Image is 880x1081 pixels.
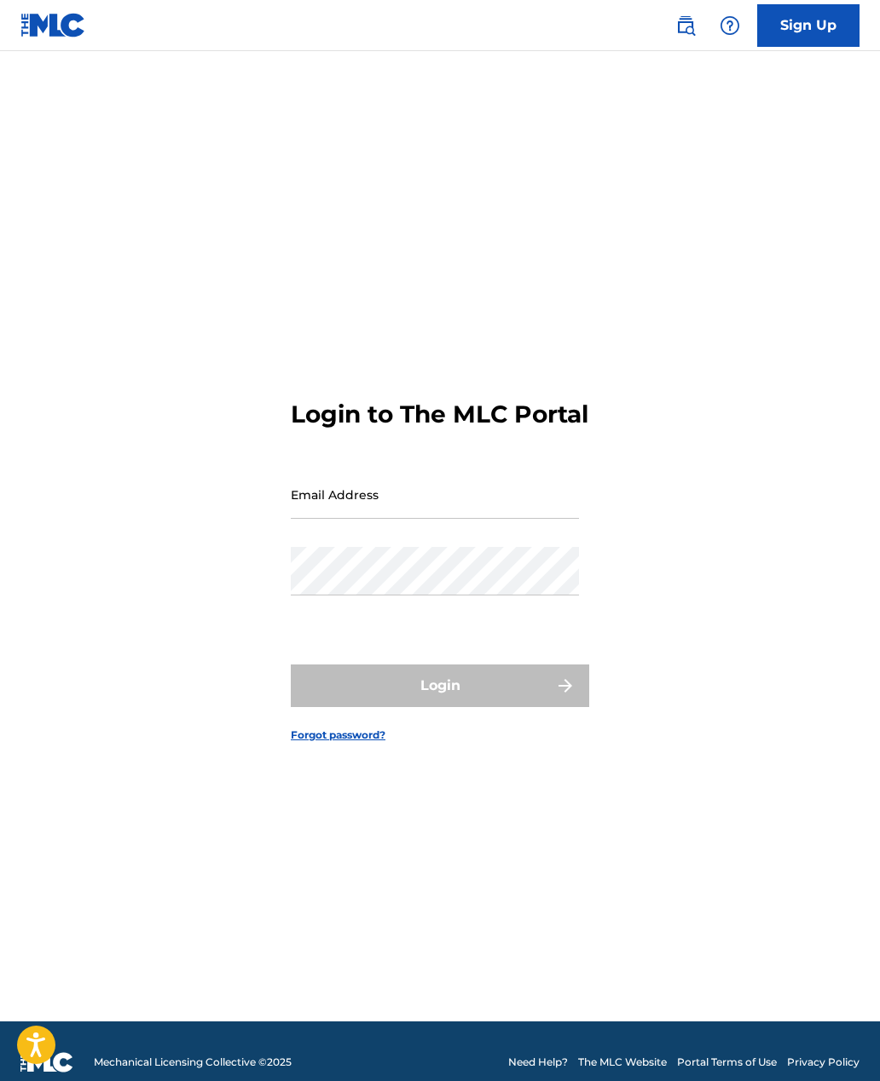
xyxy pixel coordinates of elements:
a: Sign Up [757,4,860,47]
a: The MLC Website [578,1055,667,1070]
img: help [720,15,740,36]
a: Portal Terms of Use [677,1055,777,1070]
a: Public Search [669,9,703,43]
h3: Login to The MLC Portal [291,400,588,429]
img: logo [20,1052,73,1072]
img: MLC Logo [20,13,86,37]
img: search [675,15,696,36]
a: Need Help? [508,1055,568,1070]
div: Help [713,9,747,43]
a: Forgot password? [291,727,385,743]
span: Mechanical Licensing Collective © 2025 [94,1055,292,1070]
a: Privacy Policy [787,1055,860,1070]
